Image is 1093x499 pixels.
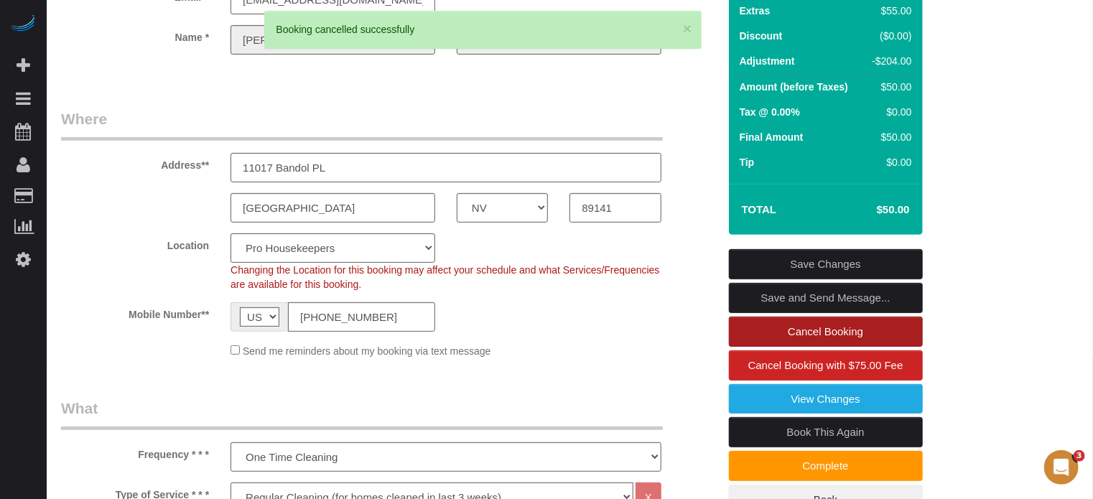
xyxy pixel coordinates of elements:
[50,442,220,462] label: Frequency * * *
[729,283,923,313] a: Save and Send Message...
[740,80,848,94] label: Amount (before Taxes)
[833,204,909,216] h4: $50.00
[1044,450,1079,485] iframe: Intercom live chat
[243,345,491,357] span: Send me reminders about my booking via text message
[740,155,755,169] label: Tip
[50,25,220,45] label: Name *
[868,4,912,18] div: $55.00
[740,105,800,119] label: Tax @ 0.00%
[1074,450,1085,462] span: 3
[9,14,37,34] img: Automaid Logo
[868,29,912,43] div: ($0.00)
[729,317,923,347] a: Cancel Booking
[231,264,659,290] span: Changing the Location for this booking may affect your schedule and what Services/Frequencies are...
[729,451,923,481] a: Complete
[740,29,783,43] label: Discount
[288,302,435,332] input: Mobile Number**
[748,359,903,371] span: Cancel Booking with $75.00 Fee
[61,398,663,430] legend: What
[740,130,804,144] label: Final Amount
[868,80,912,94] div: $50.00
[569,193,661,223] input: Zip Code**
[729,249,923,279] a: Save Changes
[61,108,663,141] legend: Where
[50,233,220,253] label: Location
[50,302,220,322] label: Mobile Number**
[729,384,923,414] a: View Changes
[868,54,912,68] div: -$204.00
[868,155,912,169] div: $0.00
[231,25,435,55] input: First Name**
[740,54,795,68] label: Adjustment
[276,22,690,37] div: Booking cancelled successfully
[729,350,923,381] a: Cancel Booking with $75.00 Fee
[740,4,771,18] label: Extras
[868,105,912,119] div: $0.00
[742,203,777,215] strong: Total
[868,130,912,144] div: $50.00
[683,21,692,36] button: ×
[729,417,923,447] a: Book This Again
